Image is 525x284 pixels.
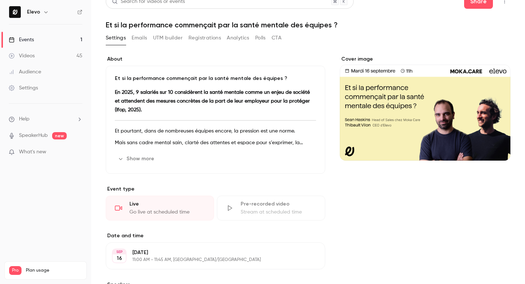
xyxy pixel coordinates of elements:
[115,138,316,147] p: Mais sans cadre mental sain, clarté des attentes et espace pour s’exprimer, la motivation s’effri...
[9,36,34,43] div: Events
[9,115,82,123] li: help-dropdown-opener
[132,32,147,44] button: Emails
[340,55,510,63] label: Cover image
[153,32,183,44] button: UTM builder
[26,268,82,273] span: Plan usage
[188,32,221,44] button: Registrations
[106,55,325,63] label: About
[9,266,22,275] span: Pro
[340,55,510,161] section: Cover image
[241,208,316,216] div: Stream at scheduled time
[115,127,316,135] p: Et pourtant, dans de nombreuses équipes encore, la pression est une norme.
[19,148,46,156] span: What's new
[52,132,67,139] span: new
[9,6,21,18] img: Elevo
[217,196,325,220] div: Pre-recorded videoStream at scheduled time
[132,249,287,256] p: [DATE]
[117,255,122,262] p: 16
[132,257,287,263] p: 11:00 AM - 11:45 AM, [GEOGRAPHIC_DATA]/[GEOGRAPHIC_DATA]
[115,153,159,165] button: Show more
[106,196,214,220] div: LiveGo live at scheduled time
[115,90,310,112] strong: En 2025, 9 salariés sur 10 considèrent la santé mentale comme un enjeu de société et attendent de...
[115,75,316,82] p: Et si la performance commençait par la santé mentale des équipes ?
[227,32,249,44] button: Analytics
[113,249,126,254] div: SEP
[9,52,35,60] div: Videos
[19,132,48,139] a: SpeakerHub
[255,32,266,44] button: Polls
[106,232,325,239] label: Date and time
[106,32,126,44] button: Settings
[74,149,82,156] iframe: Noticeable Trigger
[106,185,325,193] p: Event type
[106,20,510,29] h1: Et si la performance commençait par la santé mentale des équipes ?
[129,200,205,208] div: Live
[241,200,316,208] div: Pre-recorded video
[9,84,38,92] div: Settings
[19,115,30,123] span: Help
[129,208,205,216] div: Go live at scheduled time
[9,68,41,76] div: Audience
[27,8,40,16] h6: Elevo
[272,32,281,44] button: CTA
